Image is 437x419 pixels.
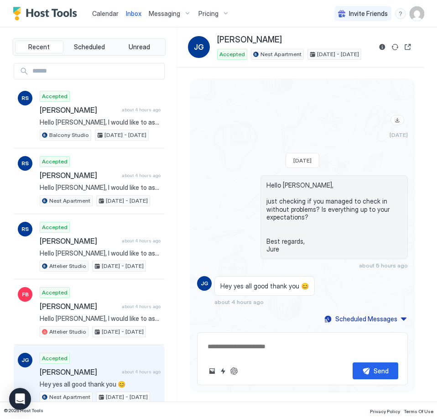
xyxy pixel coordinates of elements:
[40,236,118,246] span: [PERSON_NAME]
[370,409,400,414] span: Privacy Policy
[266,181,402,253] span: Hello [PERSON_NAME], just checking if you managed to check in without problems? Is everything up ...
[104,131,146,139] span: [DATE] - [DATE]
[390,131,408,138] span: [DATE]
[42,354,68,362] span: Accepted
[40,367,118,377] span: [PERSON_NAME]
[229,366,239,377] button: ChatGPT Auto Reply
[410,6,424,21] div: User profile
[349,10,388,18] span: Invite Friends
[21,94,29,102] span: RS
[122,369,161,375] span: about 4 hours ago
[21,356,29,364] span: JG
[126,9,141,18] a: Inbox
[122,238,161,244] span: about 4 hours ago
[217,35,282,45] span: [PERSON_NAME]
[260,50,302,58] span: Nest Apartment
[29,63,164,79] input: Input Field
[40,105,118,115] span: [PERSON_NAME]
[214,299,264,305] span: about 4 hours ago
[13,38,166,56] div: tab-group
[122,173,161,178] span: about 4 hours ago
[201,279,208,288] span: JG
[42,223,68,231] span: Accepted
[293,157,312,164] span: [DATE]
[15,41,63,53] button: Recent
[404,409,433,414] span: Terms Of Use
[40,171,118,180] span: [PERSON_NAME]
[42,288,68,297] span: Accepted
[49,393,90,401] span: Nest Apartment
[42,157,68,166] span: Accepted
[40,249,161,257] span: Hello [PERSON_NAME], I would like to ask you for FRONT and BACK SIDE (clear photos on flat surfac...
[102,262,144,270] span: [DATE] - [DATE]
[323,313,408,325] button: Scheduled Messages
[335,314,397,324] div: Scheduled Messages
[22,290,29,299] span: FB
[49,328,86,336] span: Attelier Studio
[370,406,400,415] a: Privacy Policy
[219,50,245,58] span: Accepted
[102,328,144,336] span: [DATE] - [DATE]
[92,9,119,18] a: Calendar
[218,366,229,377] button: Quick reply
[353,362,398,379] button: Send
[374,366,389,376] div: Send
[220,282,309,290] span: Hey yes all good thank you 😊
[49,262,86,270] span: Attelier Studio
[65,41,114,53] button: Scheduled
[9,388,31,410] div: Open Intercom Messenger
[377,42,388,52] button: Reservation information
[74,43,105,51] span: Scheduled
[126,10,141,17] span: Inbox
[122,107,161,113] span: about 4 hours ago
[4,408,43,414] span: © 2025 Host Tools
[395,8,406,19] div: menu
[390,115,404,125] a: Download
[149,10,180,18] span: Messaging
[28,43,50,51] span: Recent
[402,42,413,52] button: Open reservation
[40,302,118,311] span: [PERSON_NAME]
[40,314,161,323] span: Hello [PERSON_NAME], I would like to ask you for FRONT and BACK SIDE (clear photos on flat surfac...
[207,366,218,377] button: Upload image
[359,262,408,269] span: about 5 hours ago
[49,197,90,205] span: Nest Apartment
[317,50,359,58] span: [DATE] - [DATE]
[92,10,119,17] span: Calendar
[115,41,163,53] button: Unread
[122,304,161,309] span: about 4 hours ago
[42,92,68,100] span: Accepted
[21,225,29,233] span: RS
[49,131,89,139] span: Balcony Studio
[13,7,81,21] a: Host Tools Logo
[194,42,204,52] span: JG
[21,159,29,168] span: RS
[390,42,401,52] button: Sync reservation
[106,197,148,205] span: [DATE] - [DATE]
[106,393,148,401] span: [DATE] - [DATE]
[40,380,161,388] span: Hey yes all good thank you 😊
[404,406,433,415] a: Terms Of Use
[40,183,161,192] span: Hello [PERSON_NAME], I would like to ask you for FRONT and BACK SIDE (clear photos on flat surfac...
[40,118,161,126] span: Hello [PERSON_NAME], I would like to ask you for FRONT and BACK SIDE (clear photos on flat surfac...
[198,10,218,18] span: Pricing
[129,43,150,51] span: Unread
